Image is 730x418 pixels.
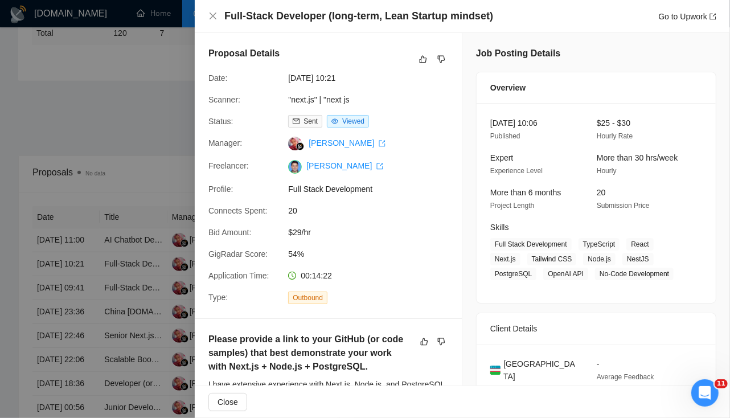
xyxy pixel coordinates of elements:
span: Average Feedback [597,373,654,381]
span: eye [331,118,338,125]
span: Scanner: [208,95,240,104]
button: like [416,52,430,66]
span: Close [218,396,238,408]
span: mail [293,118,300,125]
span: export [379,140,385,147]
h5: Please provide a link to your GitHub (or code samples) that best demonstrate your work with Next.... [208,333,412,374]
span: - [597,359,600,368]
span: Outbound [288,292,327,304]
span: Project Length [490,202,534,210]
a: Go to Upworkexport [658,12,716,21]
span: Full Stack Development [490,238,572,251]
span: Status: [208,117,233,126]
button: dislike [434,335,448,349]
span: 20 [597,188,606,197]
span: NestJS [622,253,654,265]
span: PostgreSQL [490,268,536,280]
div: Client Details [490,313,702,344]
span: 00:14:22 [301,271,332,280]
span: export [710,13,716,20]
span: Manager: [208,138,242,147]
span: Published [490,132,520,140]
span: 11 [715,379,728,388]
span: Overview [490,81,526,94]
button: Close [208,11,218,21]
span: 20 [288,204,459,217]
span: clock-circle [288,272,296,280]
span: 54% [288,248,459,260]
img: gigradar-bm.png [296,142,304,150]
span: More than 30 hrs/week [597,153,678,162]
span: export [376,163,383,170]
button: like [417,335,431,349]
span: Full Stack Development [288,183,459,195]
span: dislike [437,55,445,64]
span: Next.js [490,253,520,265]
span: Node.js [583,253,616,265]
span: Skills [490,223,509,232]
span: Sent [304,117,318,125]
button: Close [208,393,247,411]
span: Hourly Rate [597,132,633,140]
span: Expert [490,153,513,162]
span: like [419,55,427,64]
span: close [208,11,218,21]
span: More than 6 months [490,188,561,197]
span: Bid Amount: [208,228,252,237]
img: 🇺🇿 [490,364,501,376]
span: React [626,238,653,251]
iframe: Intercom live chat [691,379,719,407]
span: [DATE] 10:21 [288,72,459,84]
span: Date: [208,73,227,83]
span: GigRadar Score: [208,249,268,259]
span: [DATE] 10:06 [490,118,538,128]
span: Profile: [208,185,233,194]
span: like [420,337,428,346]
h5: Proposal Details [208,47,280,60]
span: Application Time: [208,271,269,280]
span: No-Code Development [595,268,674,280]
span: OpenAI API [543,268,588,280]
span: Submission Price [597,202,650,210]
h4: Full-Stack Developer (long-term, Lean Startup mindset) [224,9,493,23]
img: c1xPIZKCd_5qpVW3p9_rL3BM5xnmTxF9N55oKzANS0DJi4p2e9ZOzoRW-Ms11vJalQ [288,160,302,174]
span: Type: [208,293,228,302]
h5: Job Posting Details [476,47,560,60]
span: [GEOGRAPHIC_DATA] [503,358,579,383]
a: [PERSON_NAME] export [309,138,385,147]
span: Freelancer: [208,161,249,170]
span: Experience Level [490,167,543,175]
span: Connects Spent: [208,206,268,215]
span: $29/hr [288,226,459,239]
div: I have extensive experience with Next.js, Node.js, and PostgreSQL, and I can provide code samples... [208,378,448,416]
span: dislike [437,337,445,346]
span: Viewed [342,117,364,125]
span: $25 - $30 [597,118,630,128]
span: Tailwind CSS [527,253,577,265]
span: Hourly [597,167,617,175]
a: "next.js" | "next js [288,95,349,104]
button: dislike [434,52,448,66]
a: [PERSON_NAME] export [306,161,383,170]
span: TypeScript [579,238,620,251]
